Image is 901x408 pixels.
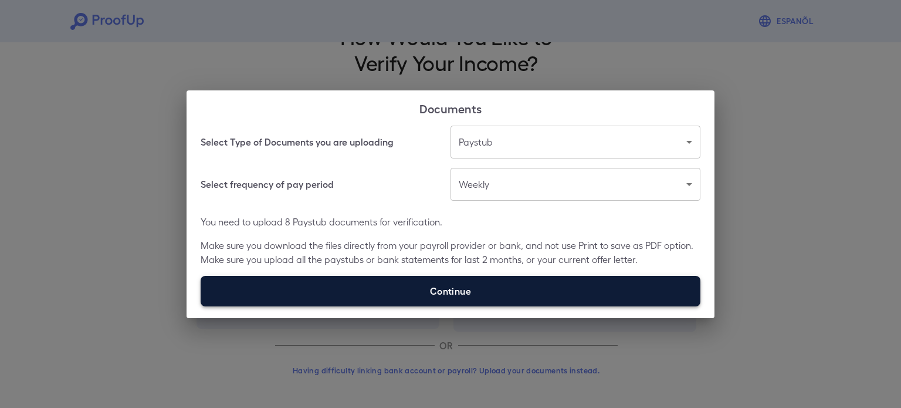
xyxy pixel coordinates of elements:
p: Make sure you download the files directly from your payroll provider or bank, and not use Print t... [201,238,700,267]
h2: Documents [187,90,714,126]
h6: Select Type of Documents you are uploading [201,135,394,149]
h6: Select frequency of pay period [201,177,334,191]
p: You need to upload 8 Paystub documents for verification. [201,215,700,229]
label: Continue [201,276,700,306]
div: Weekly [450,168,700,201]
div: Paystub [450,126,700,159]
